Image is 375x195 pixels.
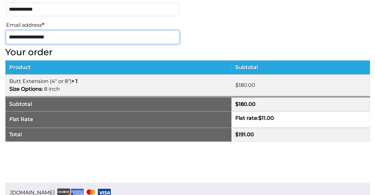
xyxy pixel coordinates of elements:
[235,101,239,107] span: $
[235,131,239,138] span: $
[235,131,254,138] bdi: 191.00
[5,60,232,74] th: Product
[71,78,78,84] strong: × 1
[258,115,262,121] span: $
[9,85,228,93] p: 8 inch
[235,82,239,88] span: $
[235,82,255,88] bdi: 180.00
[235,101,256,107] bdi: 180.00
[231,60,370,74] th: Subtotal
[5,97,232,111] th: Subtotal
[5,149,103,175] iframe: reCAPTCHA
[5,128,232,141] th: Total
[235,115,274,121] label: Flat rate:
[6,20,179,30] label: Email address
[5,47,370,57] h3: Your order
[9,85,43,93] dt: Size Options:
[5,74,232,97] td: Butt Extension (4" or 8")
[258,115,274,121] bdi: 11.00
[5,111,232,128] th: Flat Rate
